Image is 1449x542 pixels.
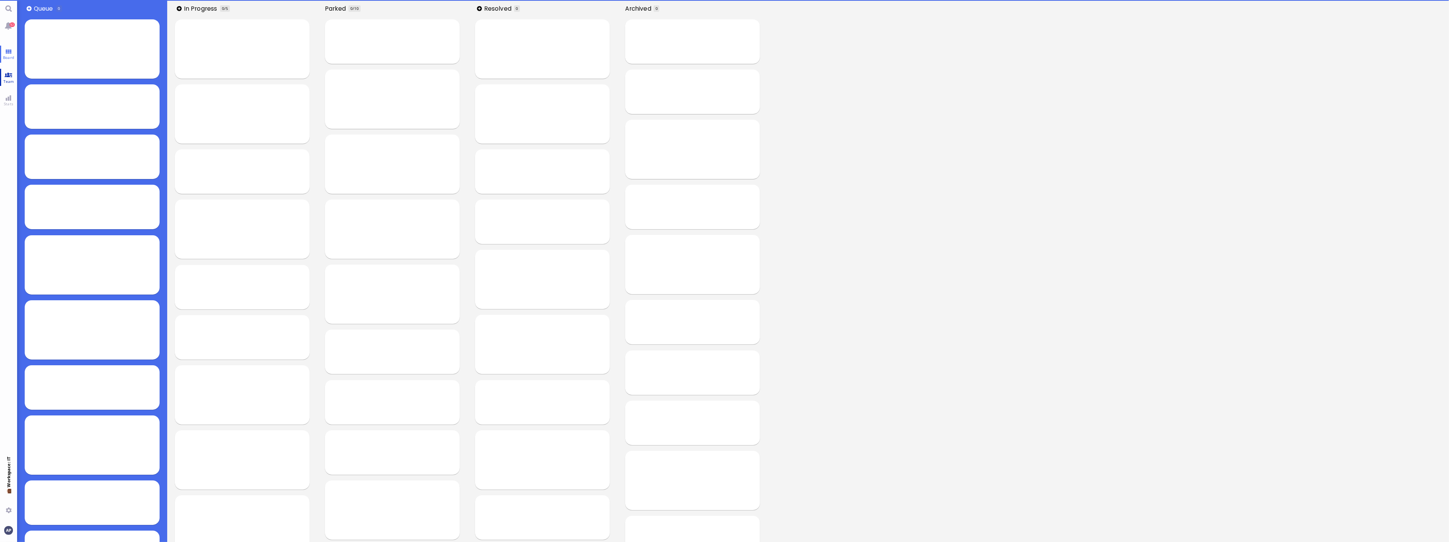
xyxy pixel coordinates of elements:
[6,487,11,504] span: 💼 Workspace: IT
[350,6,353,11] span: 0
[1,55,16,60] span: Board
[484,4,514,13] span: Resolved
[656,6,658,11] span: 0
[222,6,224,11] span: 0
[224,6,228,11] span: /5
[27,6,32,11] button: Add
[477,6,482,11] button: Add
[177,6,182,11] button: Add
[2,101,15,106] span: Stats
[625,4,654,13] span: Archived
[184,4,220,13] span: In progress
[10,22,15,27] span: 92
[353,6,359,11] span: /10
[516,6,518,11] span: 0
[325,4,348,13] span: Parked
[58,6,60,11] span: 0
[2,79,16,84] span: Team
[4,526,13,534] img: You
[34,4,55,13] span: Queue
